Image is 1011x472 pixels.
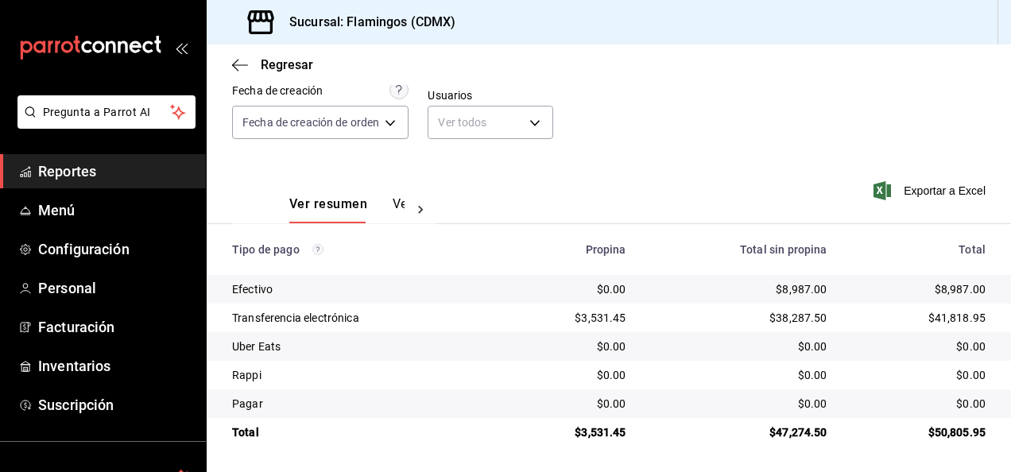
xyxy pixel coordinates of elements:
font: Tipo de pago [232,243,300,256]
div: Fecha de creación [232,83,323,99]
div: $8,987.00 [853,281,986,297]
div: $0.00 [853,367,986,383]
button: Pregunta a Parrot AI [17,95,196,129]
font: Ver resumen [289,196,367,212]
font: Menú [38,202,76,219]
div: $0.00 [652,339,827,354]
div: Total [232,424,489,440]
font: Personal [38,280,96,296]
div: $0.00 [853,339,986,354]
span: Pregunta a Parrot AI [43,104,171,121]
div: $50,805.95 [853,424,986,440]
font: Exportar a Excel [904,184,986,197]
div: Ver todos [428,106,552,139]
div: Pagar [232,396,489,412]
div: Total sin propina [652,243,827,256]
div: Pestañas de navegación [289,196,405,223]
div: Total [853,243,986,256]
div: $0.00 [514,281,626,297]
span: Fecha de creación de orden [242,114,379,130]
font: Suscripción [38,397,114,413]
svg: Los pagos realizados con Pay y otras terminales son montos brutos. [312,244,323,255]
font: Configuración [38,241,130,257]
div: $0.00 [514,396,626,412]
div: $3,531.45 [514,310,626,326]
label: Usuarios [428,90,552,101]
div: $47,274.50 [652,424,827,440]
div: Rappi [232,367,489,383]
div: Transferencia electrónica [232,310,489,326]
div: $3,531.45 [514,424,626,440]
div: $0.00 [652,396,827,412]
div: $41,818.95 [853,310,986,326]
button: open_drawer_menu [175,41,188,54]
div: $0.00 [514,367,626,383]
div: Efectivo [232,281,489,297]
font: Facturación [38,319,114,335]
span: Regresar [261,57,313,72]
button: Ver pagos [393,196,452,223]
div: $8,987.00 [652,281,827,297]
font: Reportes [38,163,96,180]
div: Propina [514,243,626,256]
div: Uber Eats [232,339,489,354]
button: Exportar a Excel [877,181,986,200]
h3: Sucursal: Flamingos (CDMX) [277,13,455,32]
a: Pregunta a Parrot AI [11,115,196,132]
div: $38,287.50 [652,310,827,326]
div: $0.00 [514,339,626,354]
font: Inventarios [38,358,110,374]
div: $0.00 [853,396,986,412]
button: Regresar [232,57,313,72]
div: $0.00 [652,367,827,383]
